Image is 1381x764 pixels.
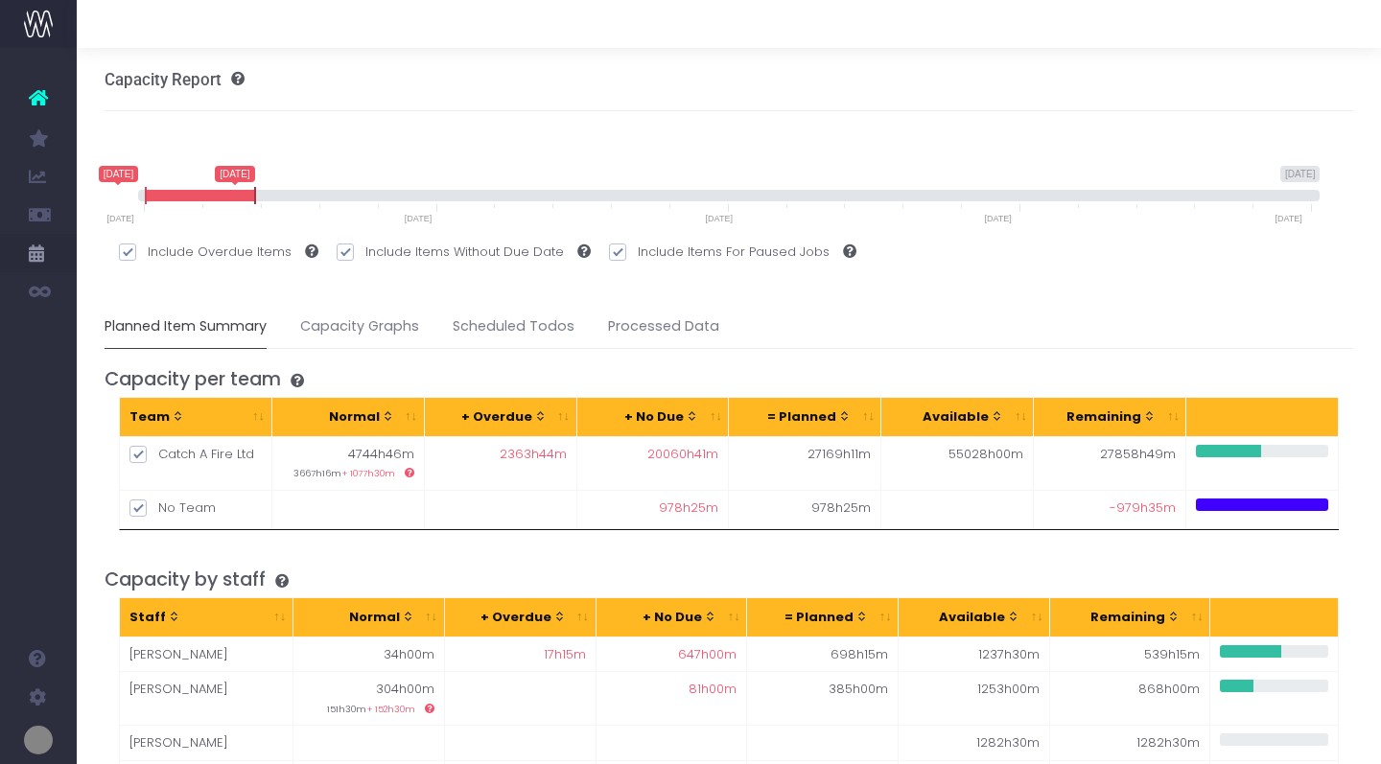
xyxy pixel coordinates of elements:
[689,680,737,699] span: 81h00m
[105,70,245,89] h3: Capacity Report
[303,608,415,627] div: Normal
[120,598,293,637] th: Staff: activate to sort column ascending
[678,645,737,664] span: 647h00m
[455,608,567,627] div: + Overdue
[1034,436,1186,490] td: 27858h49m
[402,215,434,223] span: [DATE]
[1034,490,1186,530] td: -979h35m
[215,166,254,181] span: [DATE]
[544,645,586,664] span: 17h15m
[129,608,264,627] div: Staff
[1050,725,1210,760] td: 1282h30m
[282,407,395,427] div: Normal
[366,703,434,716] span: + 152h30m
[899,671,1050,725] td: 1253h00m
[597,598,748,637] th: + No Due: activate to sort column ascending
[272,398,425,436] th: Normal: activate to sort column ascending
[24,726,53,754] img: images/default_profile_image.png
[337,243,591,262] label: Include Items Without Due Date
[120,637,293,672] td: [PERSON_NAME]
[703,215,736,223] span: [DATE]
[1043,407,1157,427] div: Remaining
[747,671,899,725] td: 385h00m
[293,467,414,480] span: 3667h16m
[891,407,1004,427] div: Available
[587,407,700,427] div: + No Due
[500,445,567,464] span: 2363h44m
[738,407,852,427] div: = Planned
[729,398,881,436] th: = Planned: activate to sort column ascending
[129,498,262,518] label: No Team
[341,467,414,480] span: + 1077h30m
[105,568,1354,590] h4: Capacity by staff
[105,368,1354,390] h4: Capacity per team
[908,608,1020,627] div: Available
[129,407,243,427] div: Team
[881,436,1034,490] td: 55028h00m
[376,680,434,699] span: 304h00m
[434,407,548,427] div: + Overdue
[104,215,136,223] span: [DATE]
[445,598,597,637] th: + Overdue: activate to sort column ascending
[899,725,1050,760] td: 1282h30m
[453,305,574,349] a: Scheduled Todos
[606,608,718,627] div: + No Due
[729,490,881,530] td: 978h25m
[293,598,445,637] th: Normal: activate to sort column ascending
[729,436,881,490] td: 27169h11m
[757,608,869,627] div: = Planned
[899,637,1050,672] td: 1237h30m
[747,637,899,672] td: 698h15m
[899,598,1050,637] th: Available: activate to sort column ascending
[105,305,267,349] a: Planned Item Summary
[1272,215,1304,223] span: [DATE]
[1280,166,1320,181] span: [DATE]
[300,305,419,349] a: Capacity Graphs
[99,166,138,181] span: [DATE]
[1050,598,1210,637] th: Remaining: activate to sort column ascending
[1034,398,1186,436] th: Remaining: activate to sort column ascending
[348,445,414,464] span: 4744h46m
[981,215,1014,223] span: [DATE]
[747,598,899,637] th: = Planned: activate to sort column ascending
[1050,671,1210,725] td: 868h00m
[425,398,577,436] th: + Overdue: activate to sort column ascending
[120,398,272,436] th: Team: activate to sort column ascending
[1050,637,1210,672] td: 539h15m
[120,725,293,760] td: [PERSON_NAME]
[119,243,318,262] label: Include Overdue Items
[659,498,718,518] span: 978h25m
[129,445,262,464] label: Catch A Fire Ltd
[608,305,719,349] a: Processed Data
[327,703,434,716] span: 151h30m
[384,645,434,664] span: 34h00m
[1060,608,1181,627] div: Remaining
[609,243,856,262] label: Include Items For Paused Jobs
[647,445,718,464] span: 20060h41m
[120,671,293,725] td: [PERSON_NAME]
[577,398,730,436] th: + No Due: activate to sort column ascending
[881,398,1034,436] th: Available: activate to sort column ascending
